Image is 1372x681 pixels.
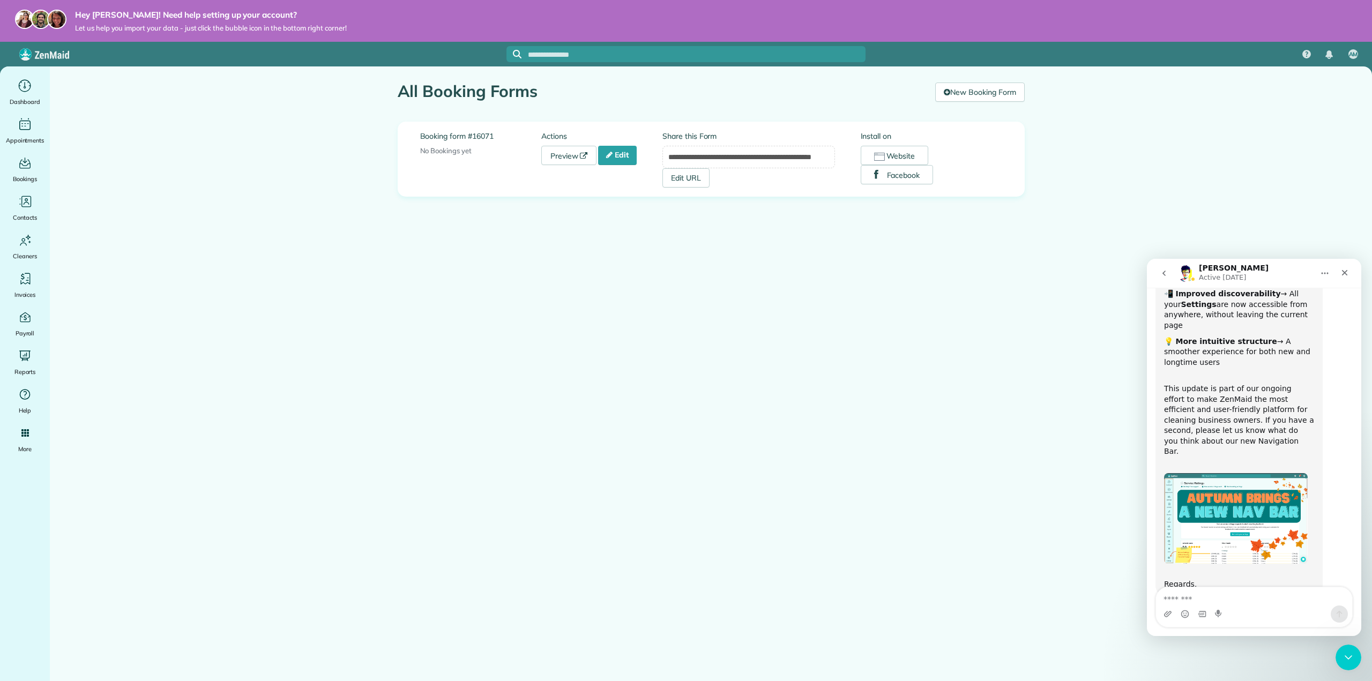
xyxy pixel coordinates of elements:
[13,251,37,261] span: Cleaners
[13,174,38,184] span: Bookings
[28,31,133,39] b: Improved discoverability
[1349,50,1358,59] span: AM
[935,83,1024,102] a: New Booking Form
[420,146,472,155] span: No Bookings yet
[398,83,928,100] h1: All Booking Forms
[34,351,42,360] button: Emoji picker
[662,168,710,188] a: Edit URL
[28,78,130,87] b: More intuitive structure
[1294,42,1372,66] nav: Main
[184,347,201,364] button: Send a message…
[75,10,347,20] strong: Hey [PERSON_NAME]! Need help setting up your account?
[17,310,167,331] div: Regards,
[68,351,77,360] button: Start recording
[4,309,46,339] a: Payroll
[4,77,46,107] a: Dashboard
[15,10,34,29] img: maria-72a9807cf96188c08ef61303f053569d2e2a8a1cde33d635c8a3ac13582a053d.jpg
[31,10,50,29] img: jorge-587dff0eeaa6aab1f244e6dc62b8924c3b6ad411094392a53c71c6c4a576187d.jpg
[4,116,46,146] a: Appointments
[541,146,597,165] a: Preview
[75,24,347,33] span: Let us help you import your data - just click the bubble icon in the bottom right corner!
[420,131,541,141] label: Booking form #16071
[861,165,934,184] button: Facebook
[4,231,46,261] a: Cleaners
[6,135,44,146] span: Appointments
[51,351,59,360] button: Gif picker
[9,328,205,347] textarea: Message…
[4,193,46,223] a: Contacts
[4,270,46,300] a: Invoices
[1318,43,1340,66] div: Notifications
[13,212,37,223] span: Contacts
[17,351,25,360] button: Upload attachment
[14,366,36,377] span: Reports
[19,405,32,416] span: Help
[47,10,66,29] img: michelle-19f622bdf1676172e81f8f8fba1fb50e276960ebfe0243fe18214015130c80e4.jpg
[17,125,167,209] div: This update is part of our ongoing effort to make ZenMaid the most efficient and user-friendly pl...
[541,131,662,141] label: Actions
[17,30,167,72] div: 📲﻿ → All your are now accessible from anywhere, without leaving the current page
[598,146,637,165] a: Edit
[16,328,35,339] span: Payroll
[506,50,521,58] button: Focus search
[18,444,32,454] span: More
[513,50,521,58] svg: Focus search
[1336,645,1361,670] iframe: Intercom live chat
[861,131,1002,141] label: Install on
[10,96,40,107] span: Dashboard
[4,386,46,416] a: Help
[17,78,167,119] div: 💡﻿ → A smoother experience for both new and longtime users ​
[4,154,46,184] a: Bookings
[4,347,46,377] a: Reports
[1147,259,1361,636] iframe: Intercom live chat
[14,289,36,300] span: Invoices
[34,41,69,50] b: Settings
[861,146,929,165] button: Website
[662,131,835,141] label: Share this Form
[17,214,161,305] img: 1F9ED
